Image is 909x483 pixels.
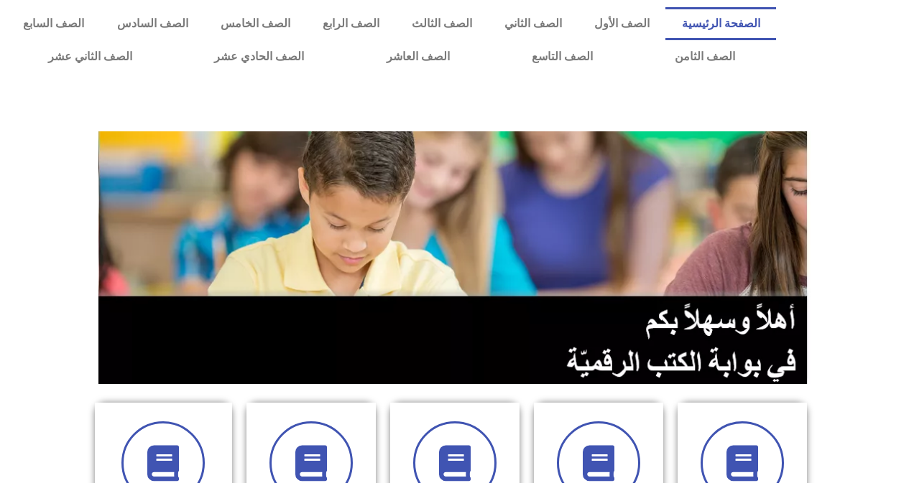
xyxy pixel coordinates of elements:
a: الصفحة الرئيسية [665,7,776,40]
a: الصف الثاني [488,7,578,40]
a: الصف الحادي عشر [173,40,345,73]
a: الصف الرابع [306,7,395,40]
a: الصف التاسع [491,40,634,73]
a: الصف الأول [578,7,665,40]
a: الصف الثاني عشر [7,40,173,73]
a: الصف الثامن [634,40,776,73]
a: الصف السابع [7,7,101,40]
a: الصف العاشر [346,40,491,73]
a: الصف الثالث [395,7,488,40]
a: الصف السادس [101,7,204,40]
a: الصف الخامس [204,7,306,40]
